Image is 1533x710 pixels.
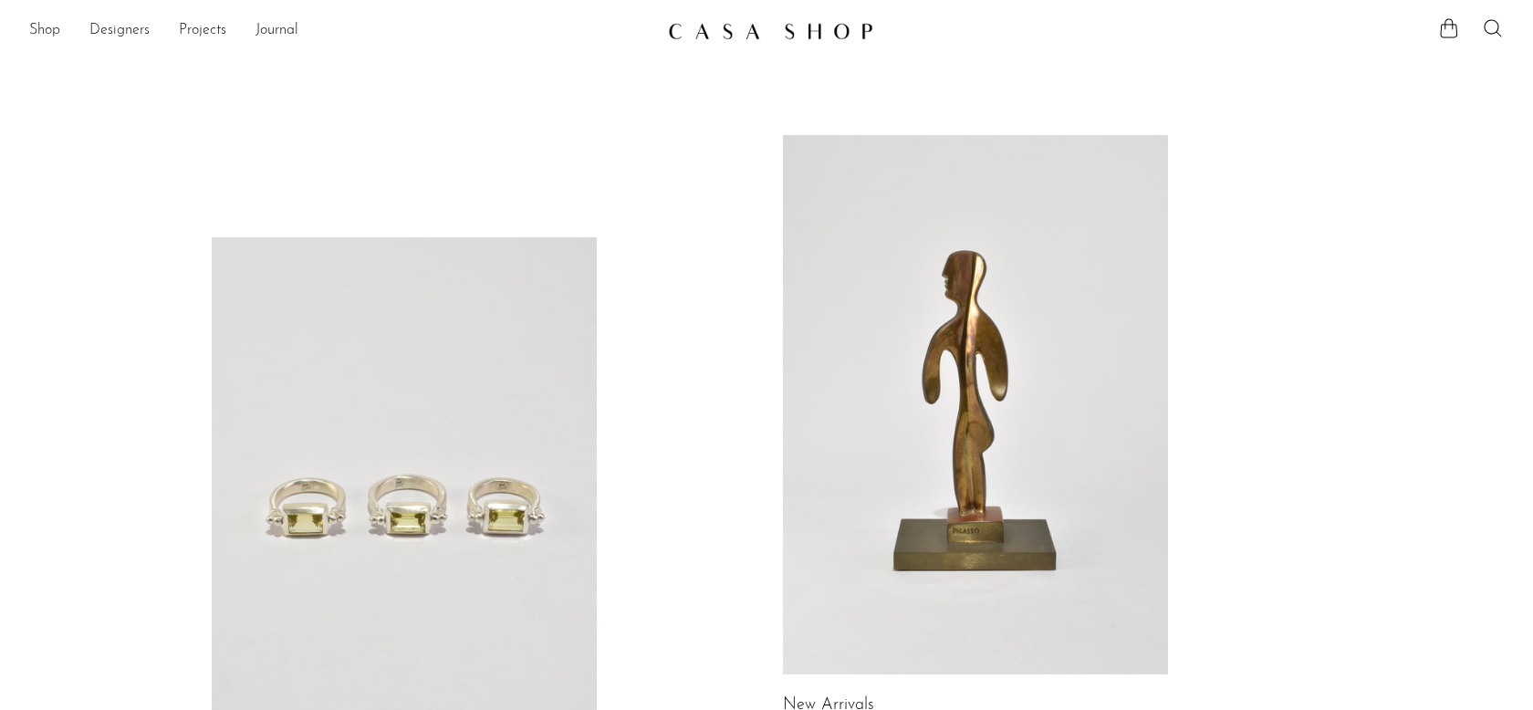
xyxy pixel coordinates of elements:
a: Shop [29,19,60,43]
a: Designers [89,19,150,43]
a: Journal [255,19,298,43]
ul: NEW HEADER MENU [29,16,653,47]
nav: Desktop navigation [29,16,653,47]
a: Projects [179,19,226,43]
